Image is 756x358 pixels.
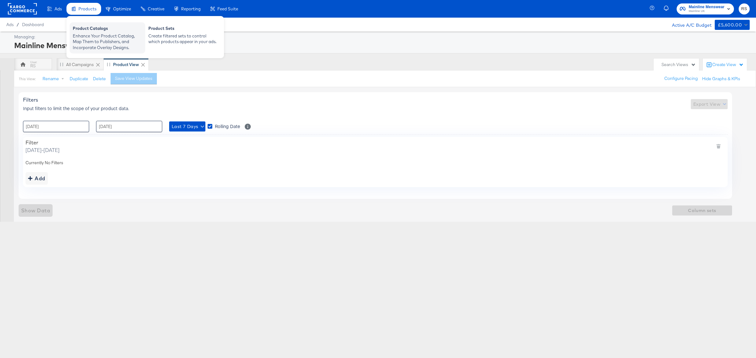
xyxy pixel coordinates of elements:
span: RS [741,5,747,13]
button: Delete [93,76,106,82]
button: RS [739,3,750,14]
div: All Campaigns [66,62,94,68]
span: / [14,22,22,27]
span: Reporting [181,6,201,11]
div: Search Views [661,62,696,68]
span: Input filters to limit the scope of your product data. [23,105,129,111]
div: £5,600.00 [718,21,742,29]
div: RS [30,63,36,69]
button: addbutton [26,172,48,185]
span: [DATE] - [DATE] [26,146,60,154]
span: Rolling Date [215,123,240,129]
div: Create View [712,62,744,68]
button: Mainline MenswearMainline UK [677,3,734,14]
button: Last 7 Days [169,121,205,131]
span: Mainline Menswear [689,4,724,10]
span: Creative [148,6,164,11]
a: Dashboard [22,22,44,27]
span: Products [78,6,96,11]
span: Filters [23,97,38,103]
div: Product View [113,62,139,68]
span: Optimize [113,6,131,11]
div: Mainline Menswear [14,40,748,51]
div: Drag to reorder tab [107,63,110,66]
button: £5,600.00 [715,20,750,30]
span: Mainline UK [689,9,724,14]
div: Currently No Filters [26,160,725,166]
span: Feed Suite [217,6,238,11]
div: Filter [26,139,60,146]
div: Active A/C Budget [665,20,712,29]
button: Rename [38,73,71,85]
div: Managing: [14,34,748,40]
span: Ads [6,22,14,27]
span: Ads [54,6,62,11]
button: Hide Graphs & KPIs [702,76,740,82]
div: This View: [19,76,36,81]
div: Drag to reorder tab [60,63,63,66]
button: Configure Pacing [660,73,702,84]
div: Add [28,174,45,183]
span: Last 7 Days [172,123,203,131]
button: Duplicate [70,76,88,82]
